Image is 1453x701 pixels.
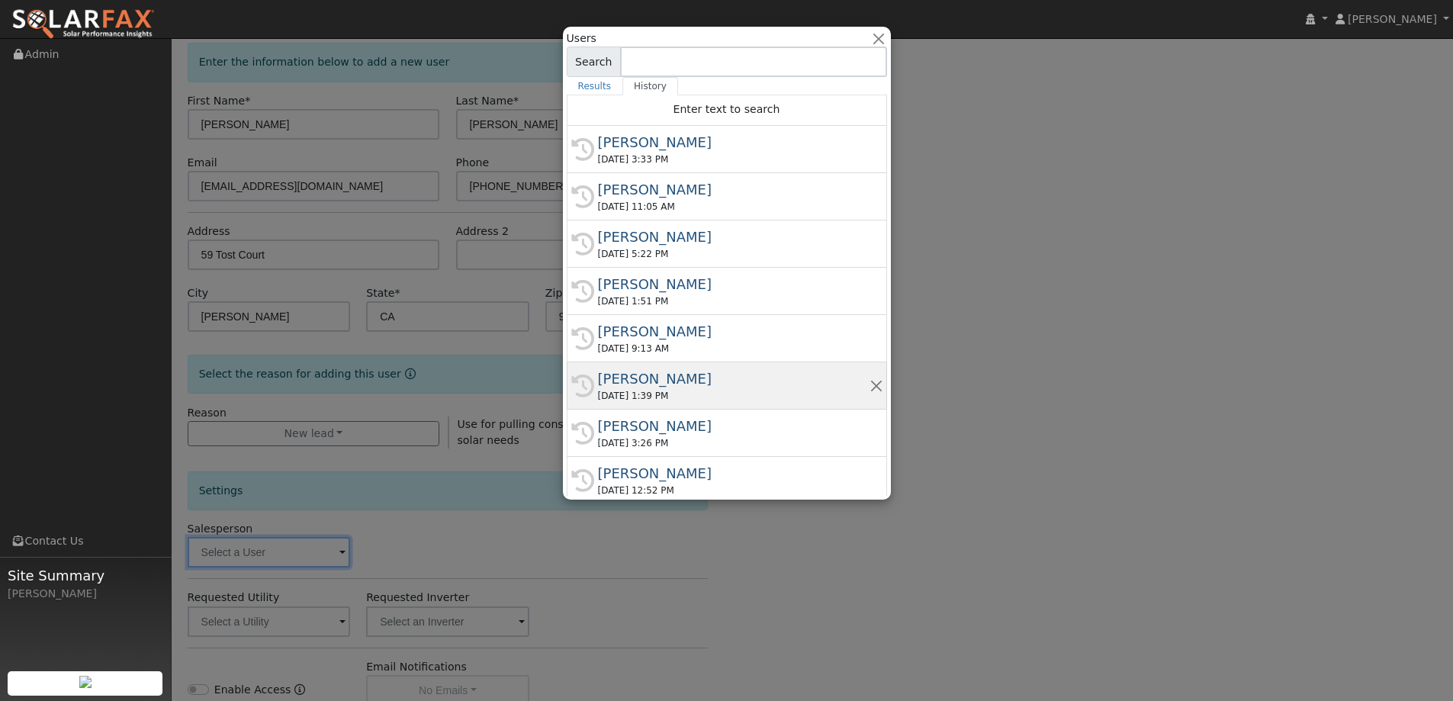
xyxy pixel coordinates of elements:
div: [DATE] 12:52 PM [598,484,870,497]
a: Results [567,77,623,95]
div: [DATE] 1:39 PM [598,389,870,403]
span: Enter text to search [673,103,780,115]
i: History [571,422,594,445]
div: [DATE] 1:51 PM [598,294,870,308]
div: [PERSON_NAME] [598,179,870,200]
div: [PERSON_NAME] [598,368,870,389]
i: History [571,138,594,161]
div: [DATE] 3:33 PM [598,153,870,166]
span: [PERSON_NAME] [1348,13,1437,25]
div: [DATE] 5:22 PM [598,247,870,261]
img: SolarFax [11,8,155,40]
div: [PERSON_NAME] [598,463,870,484]
div: [PERSON_NAME] [598,321,870,342]
div: [PERSON_NAME] [598,274,870,294]
i: History [571,280,594,303]
span: Users [567,31,596,47]
span: Site Summary [8,565,163,586]
div: [DATE] 9:13 AM [598,342,870,355]
span: Search [567,47,621,77]
i: History [571,327,594,350]
div: [DATE] 3:26 PM [598,436,870,450]
div: [DATE] 11:05 AM [598,200,870,214]
a: History [622,77,678,95]
div: [PERSON_NAME] [598,132,870,153]
i: History [571,185,594,208]
i: History [571,469,594,492]
div: [PERSON_NAME] [598,227,870,247]
div: [PERSON_NAME] [598,416,870,436]
i: History [571,375,594,397]
div: [PERSON_NAME] [8,586,163,602]
button: Remove this history [869,378,883,394]
img: retrieve [79,676,92,688]
i: History [571,233,594,256]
